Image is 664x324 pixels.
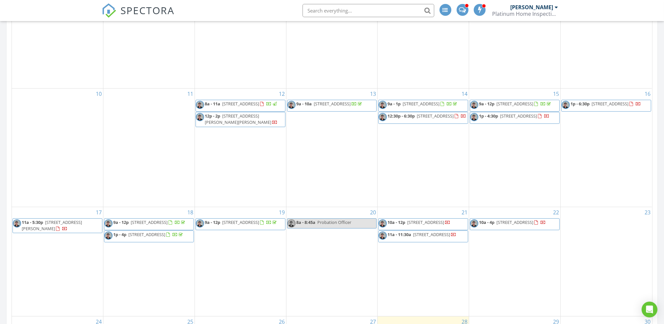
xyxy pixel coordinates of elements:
[103,88,195,207] td: Go to August 11, 2025
[413,231,450,237] span: [STREET_ADDRESS]
[552,207,560,218] a: Go to August 22, 2025
[379,219,387,228] img: johns_profile_pic.jpg
[387,113,466,119] a: 12:30p - 6:30p [STREET_ADDRESS]
[571,101,641,107] a: 1p - 6:30p [STREET_ADDRESS]
[592,101,628,107] span: [STREET_ADDRESS]
[121,3,175,17] span: SPECTORA
[278,89,286,99] a: Go to August 12, 2025
[287,100,377,112] a: 9a - 10a [STREET_ADDRESS]
[470,101,478,109] img: johns_profile_pic.jpg
[296,101,363,107] a: 9a - 10a [STREET_ADDRESS]
[131,219,168,225] span: [STREET_ADDRESS]
[469,88,561,207] td: Go to August 15, 2025
[22,219,82,231] a: 11a - 5:30p [STREET_ADDRESS][PERSON_NAME]
[113,219,186,225] a: 9a - 12p [STREET_ADDRESS]
[94,207,103,218] a: Go to August 17, 2025
[479,113,498,119] span: 1p - 4:30p
[205,219,220,225] span: 9a - 12p
[205,101,220,107] span: 8a - 11a
[278,207,286,218] a: Go to August 19, 2025
[196,112,285,127] a: 12p - 2p [STREET_ADDRESS][PERSON_NAME][PERSON_NAME]
[378,218,468,230] a: 10a - 12p [STREET_ADDRESS]
[286,88,378,207] td: Go to August 13, 2025
[102,9,175,23] a: SPECTORA
[560,207,652,316] td: Go to August 23, 2025
[205,113,278,125] a: 12p - 2p [STREET_ADDRESS][PERSON_NAME][PERSON_NAME]
[196,113,204,121] img: johns_profile_pic.jpg
[387,101,458,107] a: 9a - 1p [STREET_ADDRESS]
[560,88,652,207] td: Go to August 16, 2025
[562,101,570,109] img: johns_profile_pic.jpg
[286,207,378,316] td: Go to August 20, 2025
[469,207,561,316] td: Go to August 22, 2025
[186,207,195,218] a: Go to August 18, 2025
[511,4,553,11] div: [PERSON_NAME]
[379,113,387,121] img: johns_profile_pic.jpg
[287,101,296,109] img: johns_profile_pic.jpg
[196,218,285,230] a: 9a - 12p [STREET_ADDRESS]
[470,113,478,121] img: johns_profile_pic.jpg
[102,3,116,18] img: The Best Home Inspection Software - Spectora
[561,100,651,112] a: 1p - 6:30p [STREET_ADDRESS]
[222,101,259,107] span: [STREET_ADDRESS]
[104,231,113,240] img: johns_profile_pic.jpg
[571,101,590,107] span: 1p - 6:30p
[496,101,533,107] span: [STREET_ADDRESS]
[128,231,165,237] span: [STREET_ADDRESS]
[378,112,468,124] a: 12:30p - 6:30p [STREET_ADDRESS]
[196,100,285,112] a: 8a - 11a [STREET_ADDRESS]
[378,100,468,112] a: 9a - 1p [STREET_ADDRESS]
[196,101,204,109] img: johns_profile_pic.jpg
[195,88,286,207] td: Go to August 12, 2025
[303,4,434,17] input: Search everything...
[103,207,195,316] td: Go to August 18, 2025
[460,207,469,218] a: Go to August 21, 2025
[643,207,652,218] a: Go to August 23, 2025
[642,302,657,317] div: Open Intercom Messenger
[379,101,387,109] img: johns_profile_pic.jpg
[407,219,444,225] span: [STREET_ADDRESS]
[205,219,278,225] a: 9a - 12p [STREET_ADDRESS]
[296,219,315,225] span: 8a - 8:45a
[379,231,387,240] img: johns_profile_pic.jpg
[104,219,113,228] img: johns_profile_pic.jpg
[460,89,469,99] a: Go to August 14, 2025
[470,112,560,124] a: 1p - 4:30p [STREET_ADDRESS]
[205,113,271,125] span: [STREET_ADDRESS][PERSON_NAME][PERSON_NAME]
[417,113,454,119] span: [STREET_ADDRESS]
[643,89,652,99] a: Go to August 16, 2025
[196,219,204,228] img: johns_profile_pic.jpg
[113,231,184,237] a: 1p - 4p [STREET_ADDRESS]
[387,231,411,237] span: 11a - 11:30a
[479,219,546,225] a: 10a - 4p [STREET_ADDRESS]
[403,101,439,107] span: [STREET_ADDRESS]
[479,113,549,119] a: 1p - 4:30p [STREET_ADDRESS]
[287,219,296,228] img: johns_profile_pic.jpg
[552,89,560,99] a: Go to August 15, 2025
[378,230,468,242] a: 11a - 11:30a [STREET_ADDRESS]
[387,219,450,225] a: 10a - 12p [STREET_ADDRESS]
[378,207,469,316] td: Go to August 21, 2025
[205,113,220,119] span: 12p - 2p
[186,89,195,99] a: Go to August 11, 2025
[479,101,494,107] span: 9a - 12p
[470,218,560,230] a: 10a - 4p [STREET_ADDRESS]
[13,219,21,228] img: johns_profile_pic.jpg
[369,207,377,218] a: Go to August 20, 2025
[369,89,377,99] a: Go to August 13, 2025
[12,207,103,316] td: Go to August 17, 2025
[22,219,82,231] span: [STREET_ADDRESS][PERSON_NAME]
[387,101,401,107] span: 9a - 1p
[387,219,405,225] span: 10a - 12p
[479,101,552,107] a: 9a - 12p [STREET_ADDRESS]
[387,113,415,119] span: 12:30p - 6:30p
[22,219,43,225] span: 11a - 5:30p
[479,219,494,225] span: 10a - 4p
[104,230,194,242] a: 1p - 4p [STREET_ADDRESS]
[222,219,259,225] span: [STREET_ADDRESS]
[470,100,560,112] a: 9a - 12p [STREET_ADDRESS]
[500,113,537,119] span: [STREET_ADDRESS]
[314,101,351,107] span: [STREET_ADDRESS]
[113,231,126,237] span: 1p - 4p
[378,88,469,207] td: Go to August 14, 2025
